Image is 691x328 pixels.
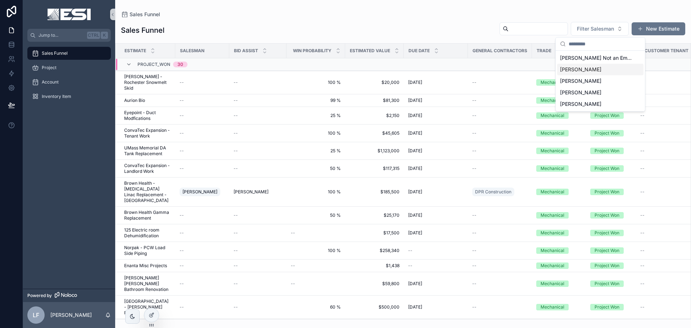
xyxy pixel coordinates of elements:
[124,210,171,221] a: Brown Health Gamma Replacement
[472,248,477,253] span: --
[234,98,238,103] span: --
[180,98,184,103] span: --
[291,166,341,171] a: 50 %
[234,263,282,269] a: --
[472,188,514,196] a: DPR Construction
[536,189,582,195] a: Mechanical
[234,80,282,85] a: --
[291,230,295,236] span: --
[180,186,225,198] a: [PERSON_NAME]
[640,148,645,154] span: --
[640,212,685,218] a: --
[234,304,238,310] span: --
[541,280,564,287] div: Mechanical
[595,280,619,287] div: Project Won
[408,166,464,171] a: [DATE]
[560,89,601,96] span: [PERSON_NAME]
[180,80,225,85] a: --
[595,130,619,136] div: Project Won
[124,110,171,121] span: Eyepoint - Duct Modfications
[590,247,636,254] a: Project Won
[180,166,184,171] span: --
[541,262,564,269] div: Mechanical
[124,127,171,139] a: ConvaTec Expansion - Tenant Work
[42,94,71,99] span: Inventory Item
[180,130,225,136] a: --
[234,281,282,287] a: --
[472,248,528,253] a: --
[27,29,111,42] button: Jump to...CtrlK
[42,65,57,71] span: Project
[472,212,528,218] a: --
[124,263,167,269] span: Enanta Misc Projects
[124,245,171,256] a: Norpak - PCW Load Side Piping
[124,275,171,292] span: [PERSON_NAME] [PERSON_NAME] Bathroom Renovation
[595,230,619,236] div: Project Won
[472,166,528,171] a: --
[536,262,582,269] a: Mechanical
[180,148,225,154] a: --
[472,166,477,171] span: --
[541,247,564,254] div: Mechanical
[349,212,399,218] a: $25,170
[130,11,160,18] span: Sales Funnel
[577,25,614,32] span: Filter Salesman
[124,98,171,103] a: Aurion Bio
[408,248,464,253] a: --
[39,32,84,38] span: Jump to...
[291,148,341,154] a: 25 %
[408,98,464,103] a: [DATE]
[349,230,399,236] span: $17,500
[234,113,282,118] a: --
[27,47,111,60] a: Sales Funnel
[291,212,341,218] span: 50 %
[291,304,341,310] span: 60 %
[23,289,115,302] a: Powered by
[180,248,225,253] a: --
[234,248,282,253] a: --
[472,304,477,310] span: --
[234,130,238,136] span: --
[595,304,619,310] div: Project Won
[124,227,171,239] span: 125 Electric room Dehumidification
[640,304,645,310] span: --
[640,263,645,269] span: --
[536,230,582,236] a: Mechanical
[536,247,582,254] a: Mechanical
[349,80,399,85] span: $20,000
[180,98,225,103] a: --
[180,48,204,54] span: Salesman
[48,9,91,20] img: App logo
[234,189,282,195] a: [PERSON_NAME]
[408,281,422,287] span: [DATE]
[408,248,412,253] span: --
[408,80,422,85] span: [DATE]
[408,189,464,195] a: [DATE]
[124,298,171,316] a: [GEOGRAPHIC_DATA] - [PERSON_NAME] Roof
[234,148,238,154] span: --
[291,80,341,85] span: 100 %
[408,148,422,154] span: [DATE]
[536,304,582,310] a: Mechanical
[472,230,528,236] a: --
[541,212,564,219] div: Mechanical
[234,166,238,171] span: --
[472,281,477,287] span: --
[182,189,217,195] span: [PERSON_NAME]
[640,212,645,218] span: --
[571,22,629,36] button: Select Button
[349,166,399,171] span: $117,315
[590,280,636,287] a: Project Won
[640,230,685,236] a: --
[472,113,528,118] a: --
[291,248,341,253] a: 100 %
[234,230,282,236] a: --
[645,48,688,54] span: Customer Tenant
[632,22,685,35] button: New Estimate
[560,100,601,108] span: [PERSON_NAME]
[293,48,331,54] span: Win Probability
[234,148,282,154] a: --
